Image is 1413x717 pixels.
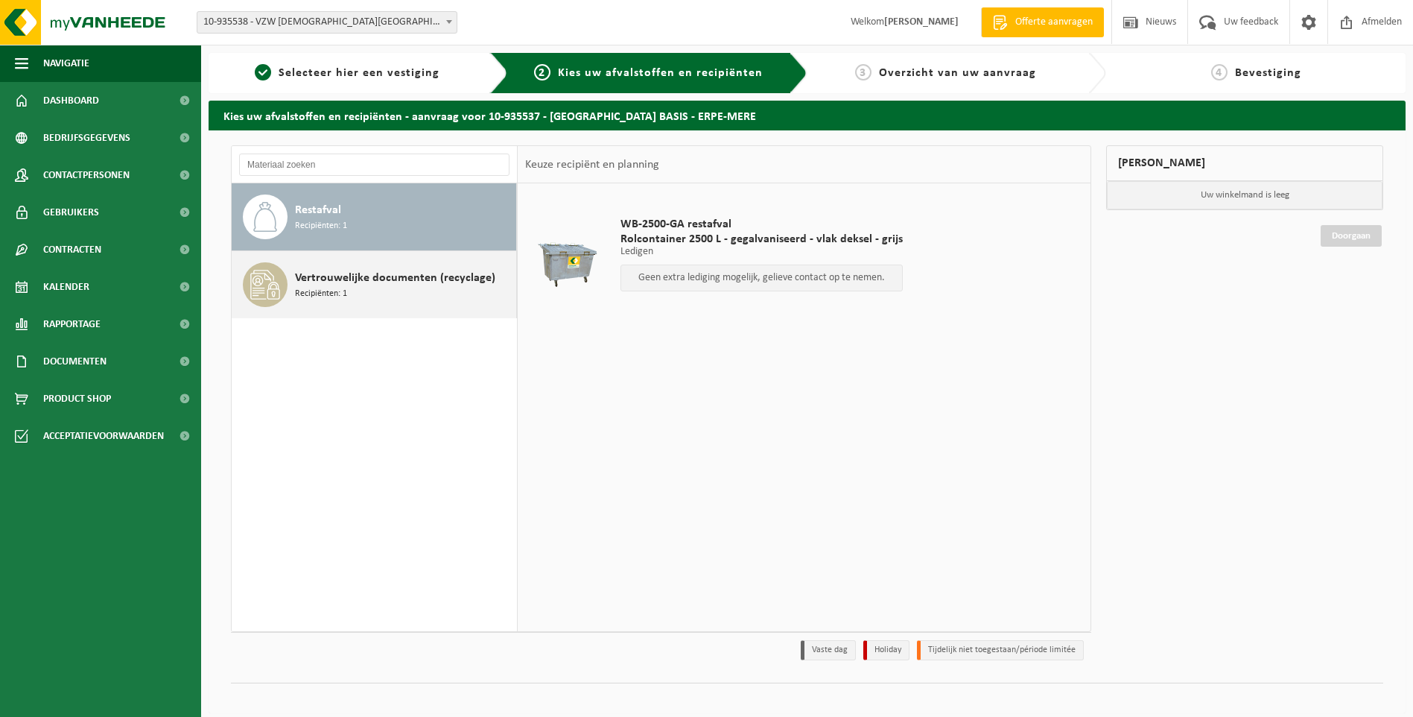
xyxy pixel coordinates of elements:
[295,201,341,219] span: Restafval
[981,7,1104,37] a: Offerte aanvragen
[855,64,871,80] span: 3
[1321,225,1382,247] a: Doorgaan
[255,64,271,80] span: 1
[629,273,895,283] p: Geen extra lediging mogelijk, gelieve contact op te nemen.
[43,380,111,417] span: Product Shop
[534,64,550,80] span: 2
[197,12,457,33] span: 10-935538 - VZW PRIESTER DAENS COLLEGE - AALST
[43,119,130,157] span: Bedrijfsgegevens
[801,640,856,660] li: Vaste dag
[43,417,164,455] span: Acceptatievoorwaarden
[295,287,347,301] span: Recipiënten: 1
[279,67,439,79] span: Selecteer hier een vestiging
[879,67,1036,79] span: Overzicht van uw aanvraag
[232,251,517,318] button: Vertrouwelijke documenten (recyclage) Recipiënten: 1
[43,231,101,268] span: Contracten
[620,217,903,232] span: WB-2500-GA restafval
[43,343,107,380] span: Documenten
[43,82,99,119] span: Dashboard
[518,146,667,183] div: Keuze recipiënt en planning
[197,11,457,34] span: 10-935538 - VZW PRIESTER DAENS COLLEGE - AALST
[239,154,509,176] input: Materiaal zoeken
[43,194,99,231] span: Gebruikers
[43,306,101,343] span: Rapportage
[620,232,903,247] span: Rolcontainer 2500 L - gegalvaniseerd - vlak deksel - grijs
[43,268,89,306] span: Kalender
[43,157,130,194] span: Contactpersonen
[1107,181,1382,209] p: Uw winkelmand is leeg
[209,101,1406,130] h2: Kies uw afvalstoffen en recipiënten - aanvraag voor 10-935537 - [GEOGRAPHIC_DATA] BASIS - ERPE-MERE
[1235,67,1301,79] span: Bevestiging
[295,219,347,233] span: Recipiënten: 1
[1211,64,1228,80] span: 4
[620,247,903,257] p: Ledigen
[1012,15,1096,30] span: Offerte aanvragen
[558,67,763,79] span: Kies uw afvalstoffen en recipiënten
[884,16,959,28] strong: [PERSON_NAME]
[216,64,478,82] a: 1Selecteer hier een vestiging
[43,45,89,82] span: Navigatie
[863,640,909,660] li: Holiday
[232,183,517,251] button: Restafval Recipiënten: 1
[1106,145,1383,181] div: [PERSON_NAME]
[295,269,495,287] span: Vertrouwelijke documenten (recyclage)
[917,640,1084,660] li: Tijdelijk niet toegestaan/période limitée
